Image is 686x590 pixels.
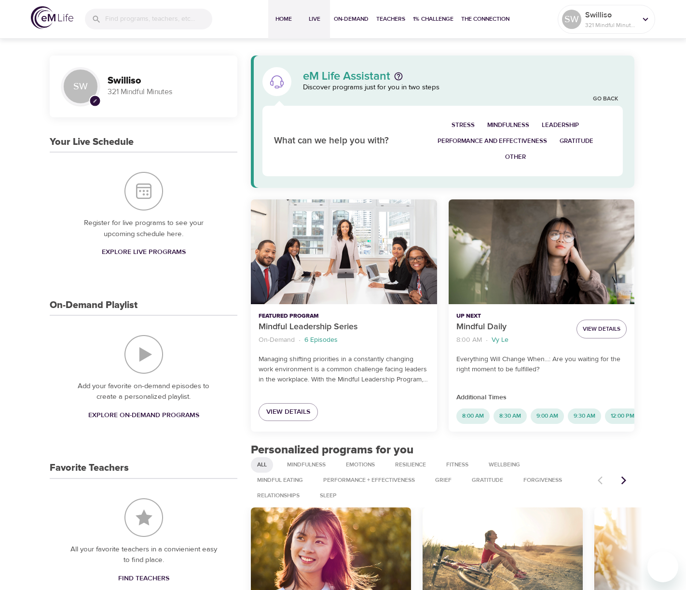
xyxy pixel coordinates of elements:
div: Grief [429,473,458,488]
span: Teachers [376,14,405,24]
span: Mindfulness [487,120,529,131]
p: 8:00 AM [456,335,482,345]
span: All [251,461,273,469]
img: logo [31,6,73,29]
div: Relationships [251,488,306,504]
p: Add your favorite on-demand episodes to create a personalized playlist. [69,381,218,403]
p: 6 Episodes [304,335,338,345]
p: Mindful Leadership Series [259,321,429,334]
img: Favorite Teachers [124,498,163,537]
span: The Connection [461,14,509,24]
span: Home [272,14,295,24]
p: Swilliso [585,9,636,21]
p: Featured Program [259,312,429,321]
button: Other [499,149,532,165]
span: Leadership [542,120,579,131]
p: eM Life Assistant [303,70,390,82]
div: Mindful Eating [251,473,309,488]
div: Performance + Effectiveness [317,473,421,488]
div: 8:00 AM [456,408,490,424]
li: · [486,334,488,347]
span: Explore Live Programs [102,246,186,258]
h2: Personalized programs for you [251,443,634,457]
button: Performance and Effectiveness [431,133,553,149]
img: Your Live Schedule [124,172,163,211]
span: Explore On-Demand Programs [88,409,199,421]
button: Mindfulness [481,117,535,133]
span: 8:30 AM [494,412,527,420]
button: Leadership [535,117,585,133]
span: Gratitude [560,136,593,147]
h3: Your Live Schedule [50,137,134,148]
div: SW [562,10,581,29]
div: 12:00 PM [605,408,640,424]
div: 9:30 AM [568,408,601,424]
h3: On-Demand Playlist [50,300,137,311]
button: Mindful Daily [449,199,634,304]
input: Find programs, teachers, etc... [105,9,212,29]
h3: Swilliso [108,75,226,86]
p: Managing shifting priorities in a constantly changing work environment is a common challenge faci... [259,354,429,385]
span: Resilience [389,461,432,469]
div: Wellbeing [482,457,526,473]
span: View Details [583,324,620,334]
span: Sleep [314,492,343,500]
span: Emotions [340,461,381,469]
span: Find Teachers [118,573,169,585]
li: · [299,334,301,347]
a: Find Teachers [114,570,173,588]
span: Fitness [440,461,474,469]
span: Relationships [251,492,305,500]
div: 8:30 AM [494,408,527,424]
span: Other [505,152,526,163]
span: Stress [452,120,475,131]
span: Performance and Effectiveness [438,136,547,147]
div: Gratitude [466,473,509,488]
div: Emotions [340,457,381,473]
button: Gratitude [553,133,600,149]
div: SW [61,67,100,106]
p: What can we help you with? [274,134,408,148]
iframe: Button to launch messaging window [647,551,678,582]
p: All your favorite teachers in a convienient easy to find place. [69,544,218,566]
p: 321 Mindful Minutes [108,86,226,98]
div: 9:00 AM [531,408,564,424]
span: 8:00 AM [456,412,490,420]
img: eM Life Assistant [269,74,285,89]
span: View Details [266,406,310,418]
p: Discover programs just for you in two steps [303,82,623,93]
button: Mindful Leadership Series [251,199,437,304]
span: 1% Challenge [413,14,453,24]
div: Fitness [440,457,475,473]
a: Explore Live Programs [98,243,190,261]
span: Wellbeing [483,461,526,469]
div: All [251,457,273,473]
span: Gratitude [466,476,509,484]
span: Forgiveness [518,476,568,484]
nav: breadcrumb [259,334,429,347]
span: 12:00 PM [605,412,640,420]
div: Forgiveness [517,473,568,488]
span: On-Demand [334,14,369,24]
p: Additional Times [456,393,627,403]
div: Sleep [314,488,343,504]
span: Performance + Effectiveness [317,476,421,484]
p: On-Demand [259,335,295,345]
p: Up Next [456,312,569,321]
span: 9:30 AM [568,412,601,420]
a: Explore On-Demand Programs [84,407,203,424]
span: 9:00 AM [531,412,564,420]
button: Next items [613,470,634,491]
a: Go Back [593,95,618,103]
span: Live [303,14,326,24]
span: Mindful Eating [251,476,309,484]
div: Mindfulness [281,457,332,473]
a: View Details [259,403,318,421]
p: Everything Will Change When...: Are you waiting for the right moment to be fulfilled? [456,354,627,375]
button: Stress [445,117,481,133]
p: Register for live programs to see your upcoming schedule here. [69,218,218,239]
p: Vy Le [492,335,508,345]
div: Resilience [389,457,432,473]
span: Grief [429,476,457,484]
nav: breadcrumb [456,334,569,347]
